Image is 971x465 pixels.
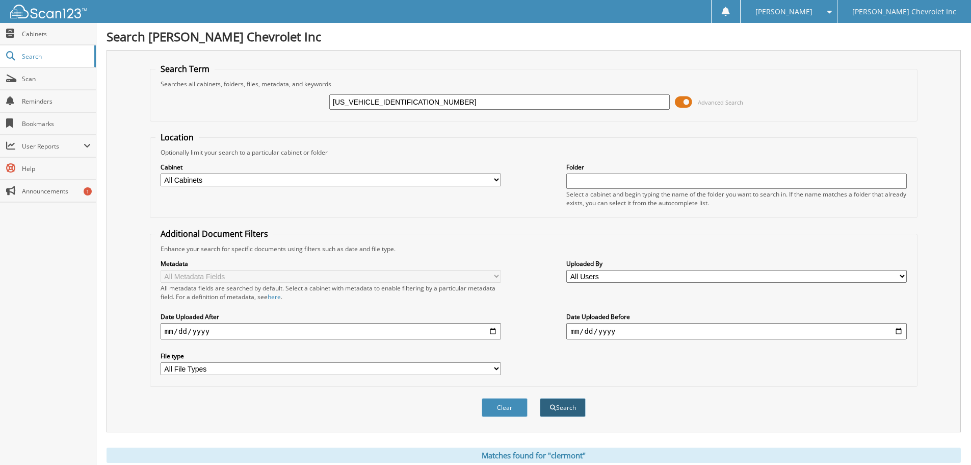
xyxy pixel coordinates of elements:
[22,52,89,61] span: Search
[155,80,912,88] div: Searches all cabinets, folders, files, metadata, and keywords
[155,148,912,157] div: Optionally limit your search to a particular cabinet or folder
[161,284,501,301] div: All metadata fields are searched by default. Select a cabinet with metadata to enable filtering b...
[161,323,501,339] input: start
[22,119,91,128] span: Bookmarks
[566,163,907,172] label: Folder
[852,9,956,15] span: [PERSON_NAME] Chevrolet Inc
[107,28,961,45] h1: Search [PERSON_NAME] Chevrolet Inc
[161,259,501,268] label: Metadata
[155,228,273,239] legend: Additional Document Filters
[540,398,586,417] button: Search
[10,5,87,18] img: scan123-logo-white.svg
[566,323,907,339] input: end
[566,190,907,207] div: Select a cabinet and begin typing the name of the folder you want to search in. If the name match...
[698,99,743,106] span: Advanced Search
[161,163,501,172] label: Cabinet
[155,63,215,75] legend: Search Term
[84,187,92,195] div: 1
[566,312,907,321] label: Date Uploaded Before
[22,164,91,173] span: Help
[920,416,971,465] iframe: Chat Widget
[107,448,961,463] div: Matches found for "clermont"
[755,9,812,15] span: [PERSON_NAME]
[155,132,199,143] legend: Location
[22,30,91,38] span: Cabinets
[482,398,528,417] button: Clear
[22,75,91,83] span: Scan
[566,259,907,268] label: Uploaded By
[22,187,91,195] span: Announcements
[268,292,281,301] a: here
[161,312,501,321] label: Date Uploaded After
[22,97,91,106] span: Reminders
[155,244,912,253] div: Enhance your search for specific documents using filters such as date and file type.
[22,142,84,151] span: User Reports
[161,352,501,360] label: File type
